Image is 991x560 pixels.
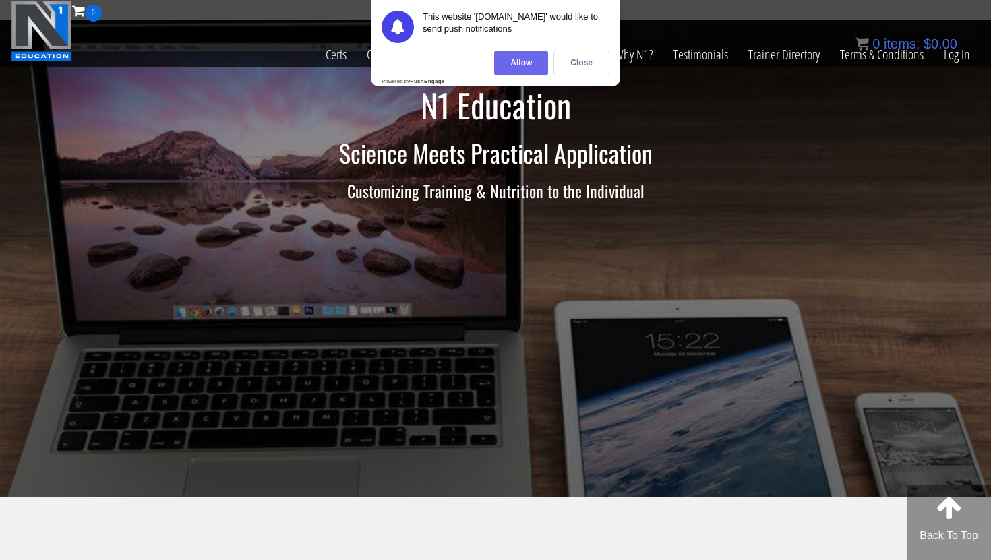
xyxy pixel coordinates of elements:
span: items: [884,36,920,51]
bdi: 0.00 [924,36,957,51]
a: Certs [316,22,357,88]
div: Close [553,51,609,75]
a: 0 items: $0.00 [855,36,957,51]
a: Terms & Conditions [830,22,934,88]
img: n1-education [11,1,72,61]
div: This website '[DOMAIN_NAME]' would like to send push notifications [423,11,609,43]
a: 0 [72,1,102,20]
div: Powered by [382,78,445,84]
a: Log In [934,22,980,88]
a: Course List [357,22,423,88]
a: Trainer Directory [738,22,830,88]
span: $ [924,36,931,51]
h2: Science Meets Practical Application [101,139,890,166]
div: Allow [494,51,548,75]
h3: Customizing Training & Nutrition to the Individual [101,182,890,199]
a: Testimonials [663,22,738,88]
span: 0 [872,36,880,51]
h1: N1 Education [101,88,890,123]
a: Why N1? [604,22,663,88]
span: 0 [85,5,102,22]
strong: PushEngage [410,78,444,84]
img: icon11.png [855,37,869,51]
